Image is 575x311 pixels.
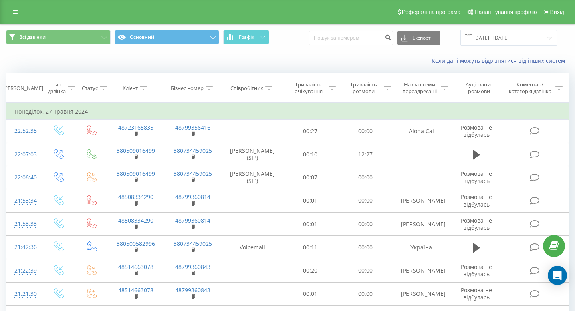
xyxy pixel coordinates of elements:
[283,120,338,143] td: 00:27
[14,239,34,255] div: 21:42:36
[461,124,492,138] span: Розмова не відбулась
[14,123,34,139] div: 22:52:35
[457,81,501,95] div: Аудіозапис розмови
[461,263,492,278] span: Розмова не відбулась
[115,30,219,44] button: Основний
[345,81,382,95] div: Тривалість розмови
[222,166,283,189] td: [PERSON_NAME] (SIP)
[474,9,537,15] span: Налаштування профілю
[14,216,34,232] div: 21:53:33
[118,286,153,294] a: 48514663078
[283,236,338,259] td: 00:11
[283,282,338,305] td: 00:01
[14,286,34,302] div: 21:21:30
[393,236,450,259] td: Україна
[118,217,153,224] a: 48508334290
[118,124,153,131] a: 48723165835
[14,170,34,185] div: 22:06:40
[338,120,393,143] td: 00:00
[402,9,461,15] span: Реферальна програма
[548,266,567,285] div: Open Intercom Messenger
[19,34,46,40] span: Всі дзвінки
[175,286,210,294] a: 48799360843
[393,189,450,212] td: [PERSON_NAME]
[397,31,440,45] button: Експорт
[118,193,153,201] a: 48508334290
[117,240,155,247] a: 380500582996
[338,282,393,305] td: 00:00
[6,104,569,120] td: Понеділок, 27 Травня 2024
[175,217,210,224] a: 48799360814
[338,213,393,236] td: 00:00
[239,34,254,40] span: Графік
[507,81,553,95] div: Коментар/категорія дзвінка
[118,263,153,271] a: 48514663078
[117,147,155,154] a: 380509016499
[283,166,338,189] td: 00:07
[123,85,138,92] div: Клієнт
[400,81,439,95] div: Назва схеми переадресації
[283,143,338,166] td: 00:10
[174,147,212,154] a: 380734459025
[550,9,564,15] span: Вихід
[461,170,492,185] span: Розмова не відбулась
[48,81,66,95] div: Тип дзвінка
[393,213,450,236] td: [PERSON_NAME]
[283,213,338,236] td: 00:01
[223,30,269,44] button: Графік
[14,147,34,162] div: 22:07:03
[461,193,492,208] span: Розмова не відбулась
[309,31,393,45] input: Пошук за номером
[290,81,327,95] div: Тривалість очікування
[175,193,210,201] a: 48799360814
[222,143,283,166] td: [PERSON_NAME] (SIP)
[338,259,393,282] td: 00:00
[338,166,393,189] td: 00:00
[117,170,155,177] a: 380509016499
[338,236,393,259] td: 00:00
[283,189,338,212] td: 00:01
[283,259,338,282] td: 00:20
[338,189,393,212] td: 00:00
[393,282,450,305] td: [PERSON_NAME]
[230,85,263,92] div: Співробітник
[393,120,450,143] td: Alona Cal
[174,240,212,247] a: 380734459025
[3,85,43,92] div: [PERSON_NAME]
[174,170,212,177] a: 380734459025
[171,85,204,92] div: Бізнес номер
[14,193,34,209] div: 21:53:34
[6,30,111,44] button: Всі дзвінки
[175,263,210,271] a: 48799360843
[175,124,210,131] a: 48799356416
[338,143,393,166] td: 12:27
[14,263,34,279] div: 21:22:39
[393,259,450,282] td: [PERSON_NAME]
[222,236,283,259] td: Voicemail
[461,217,492,231] span: Розмова не відбулась
[82,85,98,92] div: Статус
[432,57,569,64] a: Коли дані можуть відрізнятися вiд інших систем
[461,286,492,301] span: Розмова не відбулась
